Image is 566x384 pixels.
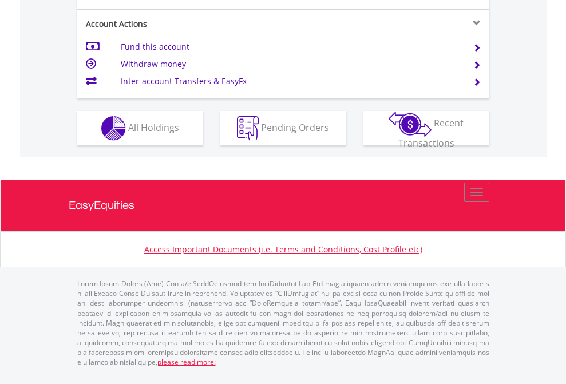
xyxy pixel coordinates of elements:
[220,111,346,145] button: Pending Orders
[144,244,422,255] a: Access Important Documents (i.e. Terms and Conditions, Cost Profile etc)
[77,111,203,145] button: All Holdings
[121,38,459,56] td: Fund this account
[363,111,489,145] button: Recent Transactions
[77,279,489,367] p: Lorem Ipsum Dolors (Ame) Con a/e SeddOeiusmod tem InciDiduntut Lab Etd mag aliquaen admin veniamq...
[77,18,283,30] div: Account Actions
[261,121,329,133] span: Pending Orders
[389,112,432,137] img: transactions-zar-wht.png
[69,180,498,231] a: EasyEquities
[128,121,179,133] span: All Holdings
[121,56,459,73] td: Withdraw money
[121,73,459,90] td: Inter-account Transfers & EasyFx
[101,116,126,141] img: holdings-wht.png
[157,357,216,367] a: please read more:
[237,116,259,141] img: pending_instructions-wht.png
